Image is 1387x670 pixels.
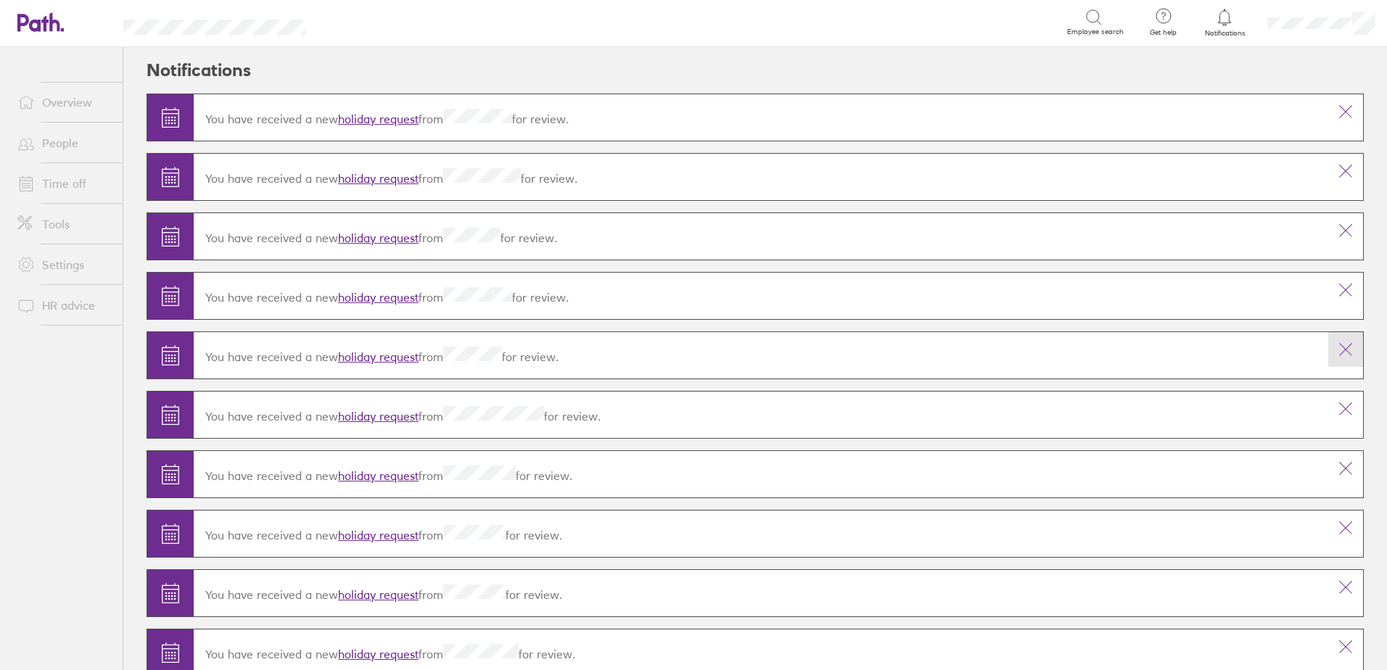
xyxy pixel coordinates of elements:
p: You have received a new from for review. [205,168,1317,186]
span: Get help [1140,28,1187,37]
p: You have received a new from for review. [205,584,1317,602]
p: You have received a new from for review. [205,347,1317,364]
a: holiday request [338,587,419,602]
span: Employee search [1067,28,1124,36]
a: holiday request [338,350,419,364]
a: holiday request [338,528,419,542]
p: You have received a new from for review. [205,525,1317,542]
a: Tools [6,210,123,239]
a: holiday request [338,112,419,126]
a: Time off [6,169,123,198]
p: You have received a new from for review. [205,466,1317,483]
a: holiday request [338,171,419,186]
a: Notifications [1201,7,1248,38]
a: holiday request [338,409,419,423]
a: holiday request [338,231,419,245]
p: You have received a new from for review. [205,109,1317,126]
p: You have received a new from for review. [205,406,1317,423]
a: holiday request [338,290,419,305]
a: HR advice [6,291,123,320]
p: You have received a new from for review. [205,644,1317,661]
div: Search [345,15,382,28]
a: Settings [6,250,123,279]
p: You have received a new from for review. [205,228,1317,245]
p: You have received a new from for review. [205,287,1317,305]
a: People [6,128,123,157]
span: Notifications [1201,29,1248,38]
a: holiday request [338,468,419,483]
a: holiday request [338,647,419,661]
h2: Notifications [147,47,251,94]
a: Overview [6,88,123,117]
